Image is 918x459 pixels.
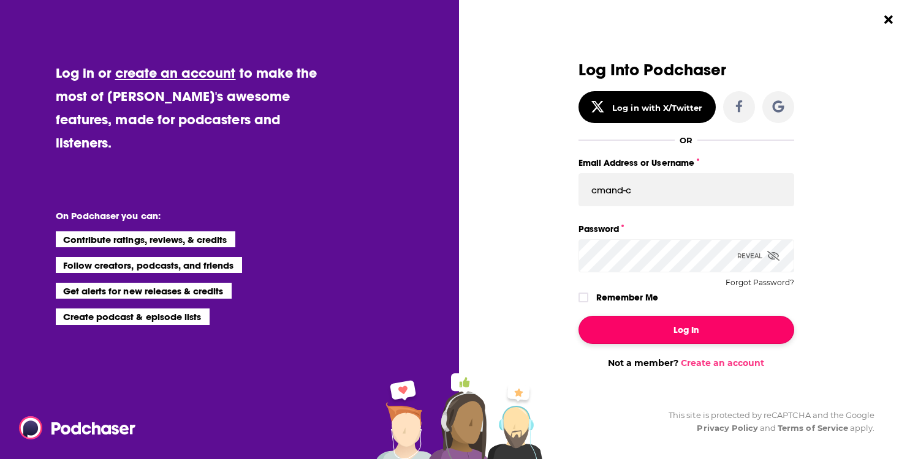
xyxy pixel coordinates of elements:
[56,283,232,299] li: Get alerts for new releases & credits
[737,239,780,272] div: Reveal
[115,64,236,81] a: create an account
[578,155,794,171] label: Email Address or Username
[578,173,794,206] input: Email Address or Username
[19,416,127,439] a: Podchaser - Follow, Share and Rate Podcasts
[681,357,764,368] a: Create an account
[578,316,794,344] button: Log In
[680,135,692,145] div: OR
[877,8,900,31] button: Close Button
[56,210,301,222] li: On Podchaser you can:
[578,61,794,79] h3: Log Into Podchaser
[56,308,210,324] li: Create podcast & episode lists
[612,103,702,113] div: Log in with X/Twitter
[56,231,236,247] li: Contribute ratings, reviews, & credits
[726,278,794,287] button: Forgot Password?
[778,423,848,433] a: Terms of Service
[19,416,137,439] img: Podchaser - Follow, Share and Rate Podcasts
[596,289,658,305] label: Remember Me
[659,409,874,435] div: This site is protected by reCAPTCHA and the Google and apply.
[56,257,243,273] li: Follow creators, podcasts, and friends
[578,91,716,123] button: Log in with X/Twitter
[578,221,794,237] label: Password
[578,357,794,368] div: Not a member?
[697,423,758,433] a: Privacy Policy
